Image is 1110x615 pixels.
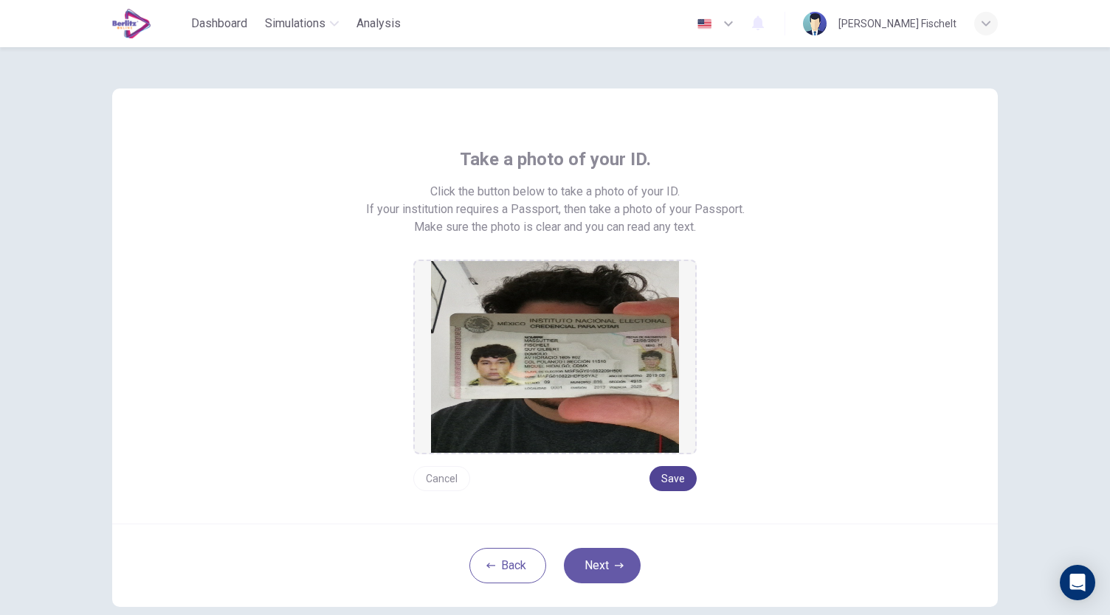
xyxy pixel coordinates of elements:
[838,15,956,32] div: [PERSON_NAME] Fischelt
[366,183,745,218] span: Click the button below to take a photo of your ID. If your institution requires a Passport, then ...
[265,15,325,32] span: Simulations
[185,10,253,37] button: Dashboard
[414,218,696,236] span: Make sure the photo is clear and you can read any text.
[803,12,827,35] img: Profile picture
[460,147,651,171] span: Take a photo of your ID.
[1060,565,1095,600] div: Open Intercom Messenger
[431,261,679,453] img: preview screemshot
[351,10,407,37] button: Analysis
[413,466,470,491] button: Cancel
[112,9,185,38] a: EduSynch logo
[259,10,345,37] button: Simulations
[356,15,401,32] span: Analysis
[695,18,714,29] img: en
[112,9,151,38] img: EduSynch logo
[469,548,546,583] button: Back
[564,548,641,583] button: Next
[191,15,247,32] span: Dashboard
[649,466,697,491] button: Save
